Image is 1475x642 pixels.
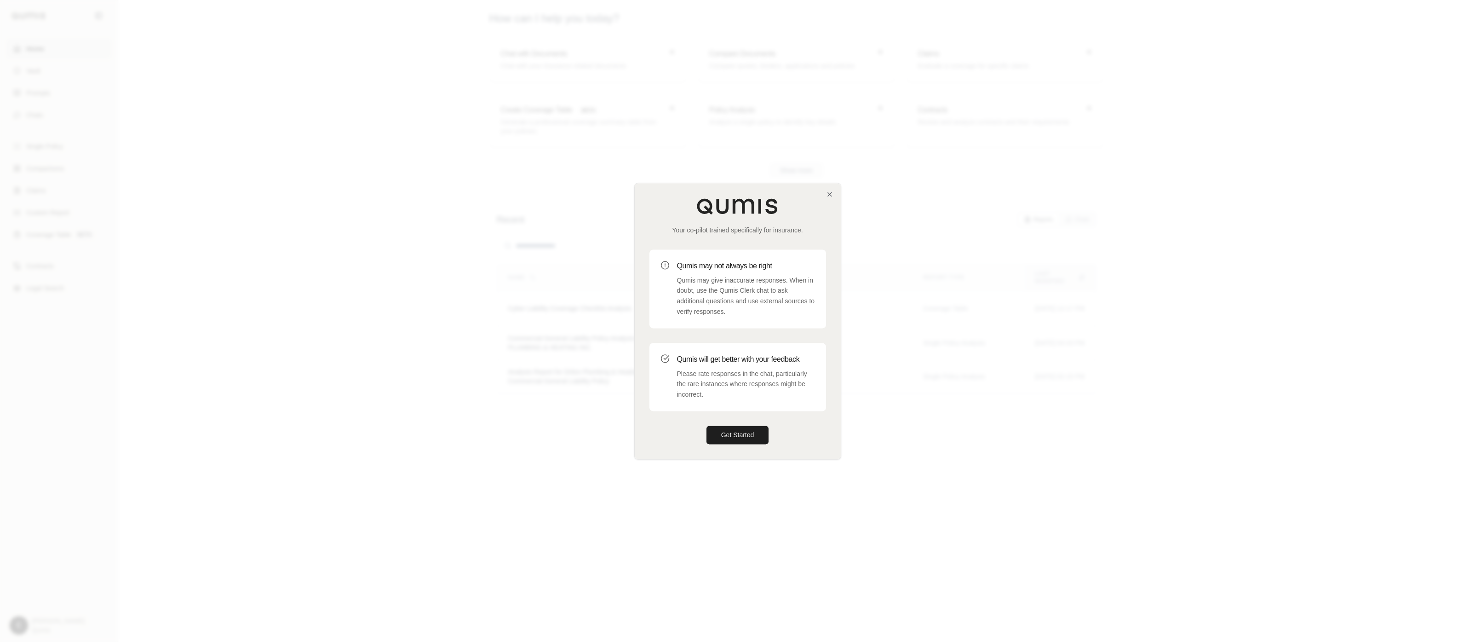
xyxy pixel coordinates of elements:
button: Get Started [706,426,769,444]
h3: Qumis will get better with your feedback [677,354,815,365]
p: Your co-pilot trained specifically for insurance. [649,226,826,235]
p: Qumis may give inaccurate responses. When in doubt, use the Qumis Clerk chat to ask additional qu... [677,275,815,317]
p: Please rate responses in the chat, particularly the rare instances where responses might be incor... [677,369,815,400]
h3: Qumis may not always be right [677,260,815,272]
img: Qumis Logo [696,198,779,214]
